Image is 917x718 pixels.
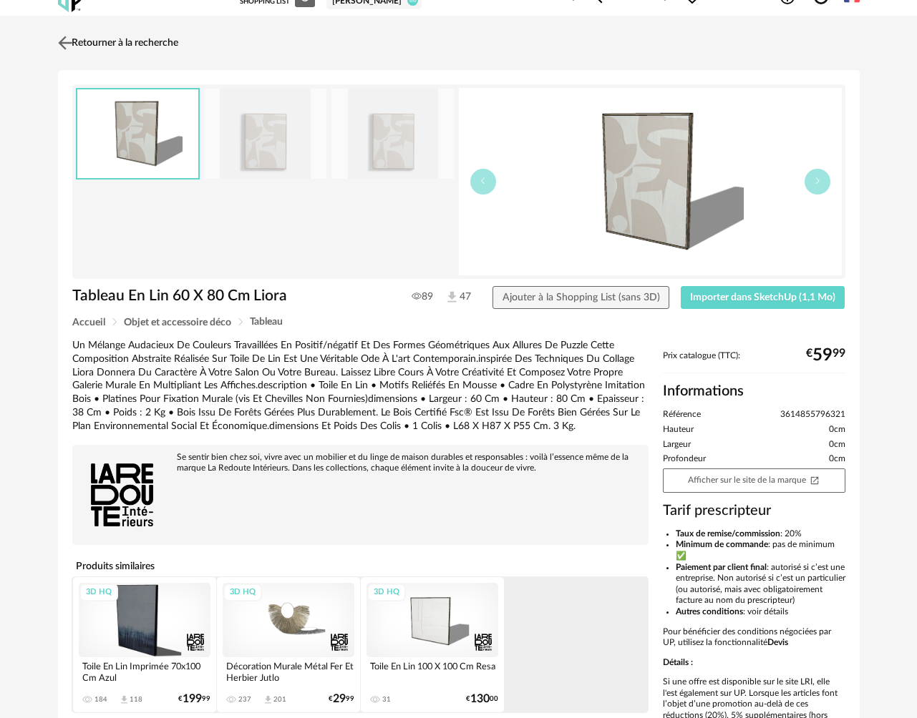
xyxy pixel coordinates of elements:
div: Décoration Murale Métal Fer Et Herbier Jutlo [223,657,354,686]
img: thumbnail.png [77,89,199,179]
img: thumbnail.png [459,88,842,275]
a: Retourner à la recherche [54,27,178,59]
span: 3614855796321 [780,409,845,421]
div: € 99 [806,350,845,360]
li: : pas de minimum ✅ [676,539,845,561]
span: Download icon [119,694,130,705]
span: 29 [333,694,346,704]
h1: Tableau En Lin 60 X 80 Cm Liora [72,286,386,305]
span: 0cm [829,439,845,451]
div: Toile En Lin 100 X 100 Cm Resa [367,657,498,686]
a: 3D HQ Décoration Murale Métal Fer Et Herbier Jutlo 237 Download icon 201 €2999 [217,577,360,712]
span: Largeur [663,439,691,451]
div: 31 [382,695,391,704]
div: € 00 [466,694,498,704]
div: 3D HQ [367,584,406,601]
a: 3D HQ Toile En Lin Imprimée 70x100 Cm Azul 184 Download icon 118 €19999 [73,577,216,712]
div: Se sentir bien chez soi, vivre avec un mobilier et du linge de maison durables et responsables : ... [79,452,641,473]
h4: Produits similaires [72,556,649,576]
img: brand logo [79,452,165,538]
div: 3D HQ [223,584,262,601]
li: : autorisé si c’est une entreprise. Non autorisé si c’est un particulier (ou autorisé, mais avec ... [676,562,845,606]
span: Download icon [263,694,273,705]
img: 08d9b2a4f7d1578906e06a8b307440ee.jpg [204,89,327,179]
img: Téléchargements [445,290,460,305]
span: 47 [445,290,468,305]
b: Minimum de commande [676,540,768,549]
div: € 99 [329,694,354,704]
div: Un Mélange Audacieux De Couleurs Travaillées En Positif/négatif Et Des Formes Géométriques Aux Al... [72,339,649,433]
div: 118 [130,695,142,704]
span: Hauteur [663,424,694,436]
span: 0cm [829,453,845,465]
div: € 99 [178,694,210,704]
b: Taux de remise/commission [676,529,780,538]
div: 3D HQ [79,584,118,601]
span: 130 [470,694,490,704]
img: 08d9b2a4f7d1578906e06a8b307440ee.jpg [331,89,455,179]
b: Autres conditions [676,607,743,616]
div: Prix catalogue (TTC): [663,350,845,374]
span: Objet et accessoire déco [124,318,231,328]
div: Breadcrumb [72,317,845,328]
span: Importer dans SketchUp (1,1 Mo) [690,292,835,303]
span: Référence [663,409,701,421]
a: Afficher sur le site de la marqueOpen In New icon [663,468,845,493]
span: Ajouter à la Shopping List (sans 3D) [503,292,660,303]
img: svg+xml;base64,PHN2ZyB3aWR0aD0iMjQiIGhlaWdodD0iMjQiIHZpZXdCb3g9IjAgMCAyNCAyNCIgZmlsbD0ibm9uZSIgeG... [54,32,75,53]
span: Open In New icon [810,475,820,484]
h3: Tarif prescripteur [663,501,845,520]
span: 59 [812,350,833,360]
span: 199 [183,694,202,704]
div: 184 [94,695,107,704]
span: 0cm [829,424,845,436]
button: Ajouter à la Shopping List (sans 3D) [493,286,669,309]
div: Toile En Lin Imprimée 70x100 Cm Azul [79,657,210,686]
span: Tableau [250,317,283,327]
div: 201 [273,695,286,704]
span: Accueil [72,318,105,328]
b: Détails : [663,658,693,667]
li: : voir détails [676,606,845,618]
b: Devis [767,638,788,646]
span: Profondeur [663,453,706,465]
div: 237 [238,695,251,704]
a: 3D HQ Toile En Lin 100 X 100 Cm Resa 31 €13000 [361,577,504,712]
p: Pour bénéficier des conditions négociées par UP, utilisez la fonctionnalité [663,626,845,649]
b: Paiement par client final [676,563,767,571]
span: 89 [412,290,433,303]
h2: Informations [663,382,845,400]
button: Importer dans SketchUp (1,1 Mo) [681,286,845,309]
li: : 20% [676,528,845,540]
